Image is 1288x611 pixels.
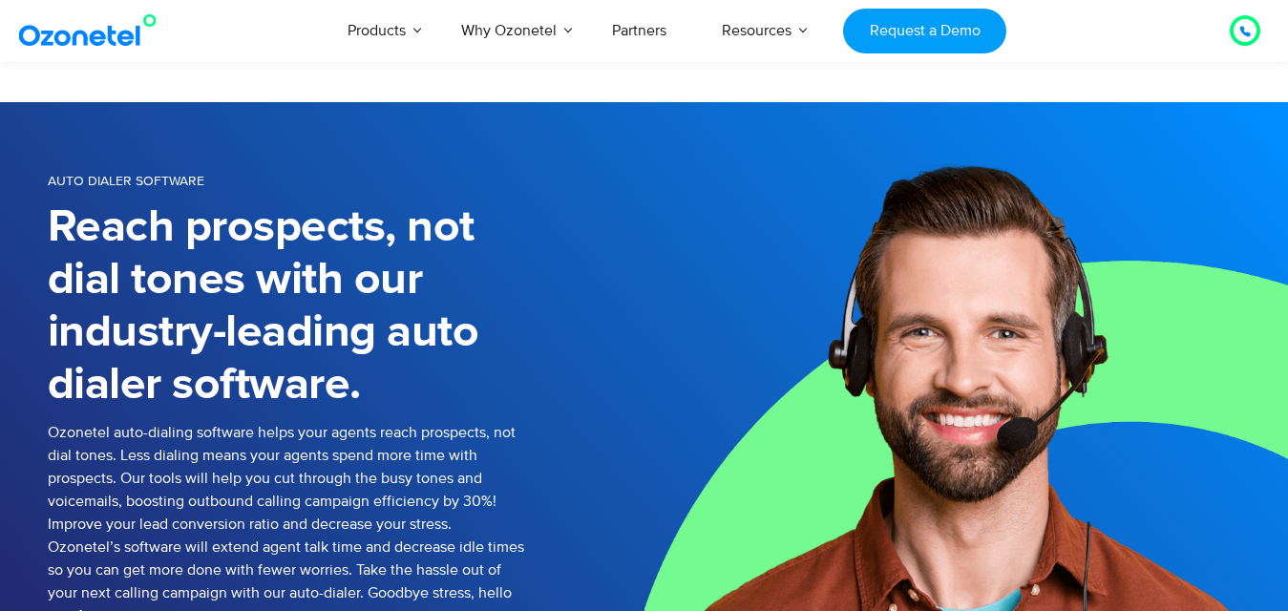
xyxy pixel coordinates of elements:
[48,173,204,189] span: Auto Dialer Software
[843,9,1006,53] a: Request a Demo
[48,201,525,411] h1: Reach prospects, not dial tones with our industry-leading auto dialer software.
